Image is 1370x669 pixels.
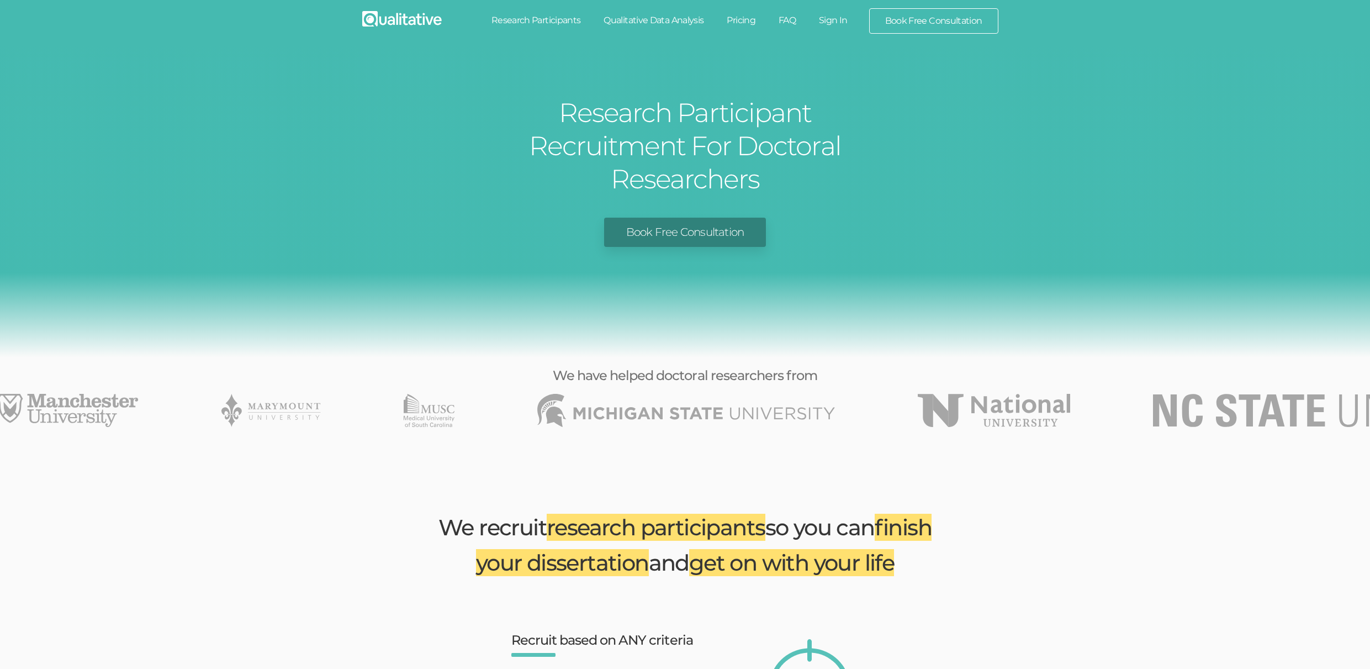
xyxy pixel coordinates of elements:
h1: Research Participant Recruitment For Doctoral Researchers [478,96,892,196]
a: Research Participants [480,8,593,33]
a: Book Free Consultation [604,218,766,247]
span: research participants [547,514,765,541]
img: Michigan State University [537,394,835,427]
img: Medical University of South Carolina [404,394,454,427]
a: Book Free Consultation [870,9,998,33]
a: Pricing [715,8,767,33]
li: 23 of 49 [918,394,1070,427]
h2: We recruit so you can and [429,510,942,581]
a: Sign In [807,8,859,33]
h3: We have helped doctoral researchers from [420,368,950,383]
span: finish your dissertation [476,514,932,576]
img: Marymount University [221,394,321,427]
li: 21 of 49 [404,394,454,427]
li: 22 of 49 [537,394,835,427]
a: FAQ [767,8,807,33]
img: National University [918,394,1070,427]
a: Qualitative Data Analysis [592,8,715,33]
img: Qualitative [362,11,442,27]
h3: Recruit based on ANY criteria [511,633,705,647]
li: 20 of 49 [221,394,321,427]
span: get on with your life [689,549,894,576]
